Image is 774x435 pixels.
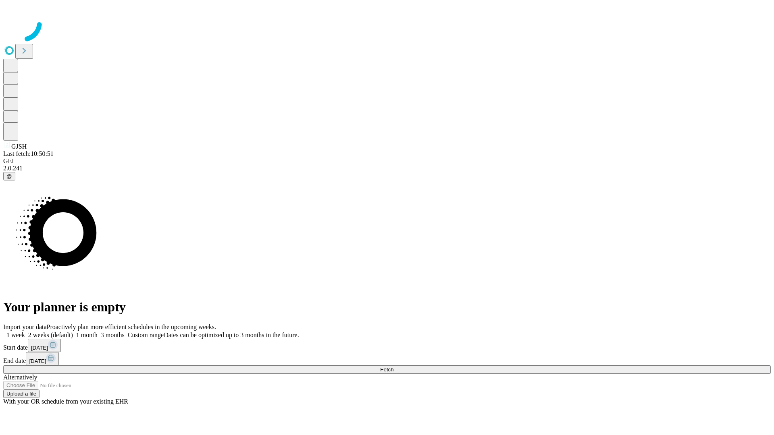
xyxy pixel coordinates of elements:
[28,339,61,352] button: [DATE]
[3,157,771,165] div: GEI
[47,323,216,330] span: Proactively plan more efficient schedules in the upcoming weeks.
[3,339,771,352] div: Start date
[26,352,59,365] button: [DATE]
[11,143,27,150] span: GJSH
[3,323,47,330] span: Import your data
[3,300,771,315] h1: Your planner is empty
[3,165,771,172] div: 2.0.241
[6,331,25,338] span: 1 week
[3,374,37,381] span: Alternatively
[380,367,393,373] span: Fetch
[3,352,771,365] div: End date
[31,345,48,351] span: [DATE]
[6,173,12,179] span: @
[164,331,299,338] span: Dates can be optimized up to 3 months in the future.
[3,150,54,157] span: Last fetch: 10:50:51
[128,331,164,338] span: Custom range
[3,398,128,405] span: With your OR schedule from your existing EHR
[3,389,40,398] button: Upload a file
[29,358,46,364] span: [DATE]
[28,331,73,338] span: 2 weeks (default)
[76,331,98,338] span: 1 month
[101,331,125,338] span: 3 months
[3,365,771,374] button: Fetch
[3,172,15,180] button: @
